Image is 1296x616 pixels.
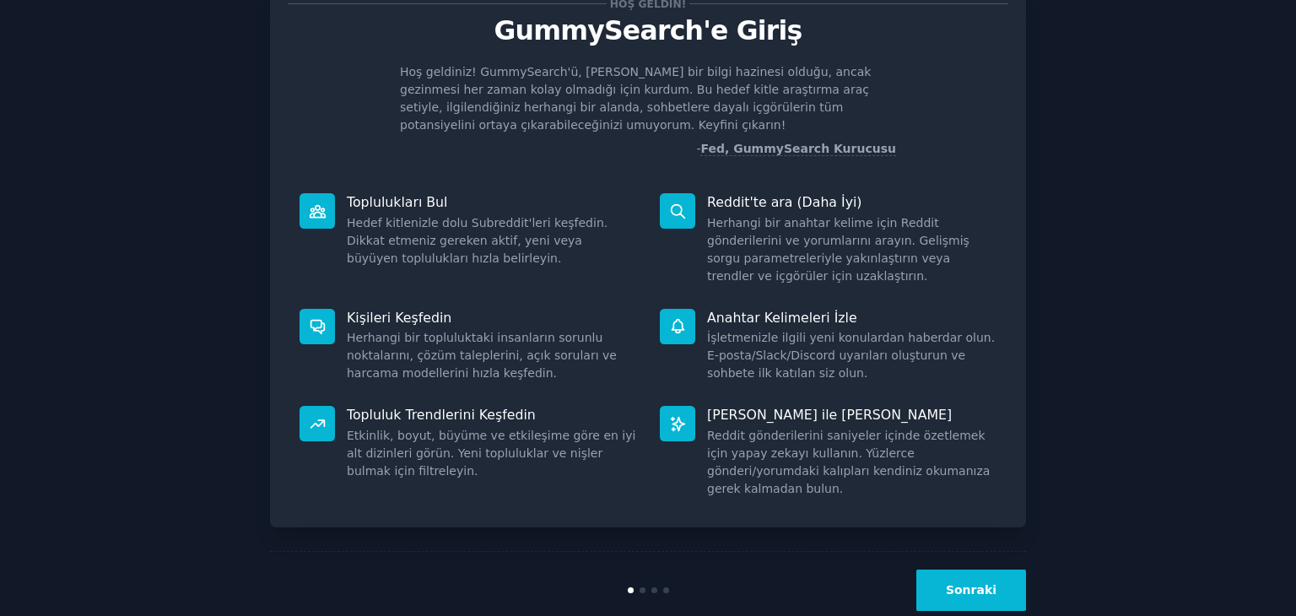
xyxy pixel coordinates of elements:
font: Anahtar Kelimeleri İzle [707,310,857,326]
font: Etkinlik, boyut, büyüme ve etkileşime göre en iyi alt dizinleri görün. Yeni topluluklar ve nişler... [347,429,635,478]
font: Herhangi bir topluluktaki insanların sorunlu noktalarını, çözüm taleplerini, açık soruları ve har... [347,331,617,380]
a: Fed, GummySearch Kurucusu [700,142,896,156]
font: Kişileri Keşfedin [347,310,451,326]
font: Sonraki [946,583,996,597]
font: Topluluk Trendlerini Keşfedin [347,407,536,423]
font: Reddit'te ara (Daha İyi) [707,194,862,210]
font: [PERSON_NAME] ile [PERSON_NAME] [707,407,952,423]
font: Hoş geldiniz! GummySearch'ü, [PERSON_NAME] bir bilgi hazinesi olduğu, ancak gezinmesi her zaman k... [400,65,871,132]
button: Sonraki [916,570,1026,611]
font: Toplulukları Bul [347,194,447,210]
font: Reddit gönderilerini saniyeler içinde özetlemek için yapay zekayı kullanın. Yüzlerce gönderi/yoru... [707,429,990,495]
font: - [696,142,700,155]
font: GummySearch'e Giriş [494,15,802,46]
font: İşletmenizle ilgili yeni konulardan haberdar olun. E-posta/Slack/Discord uyarıları oluşturun ve s... [707,331,995,380]
font: Herhangi bir anahtar kelime için Reddit gönderilerini ve yorumlarını arayın. Gelişmiş sorgu param... [707,216,969,283]
font: Fed, GummySearch Kurucusu [700,142,896,155]
font: Hedef kitlenizle dolu Subreddit'leri keşfedin. Dikkat etmeniz gereken aktif, yeni veya büyüyen to... [347,216,607,265]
